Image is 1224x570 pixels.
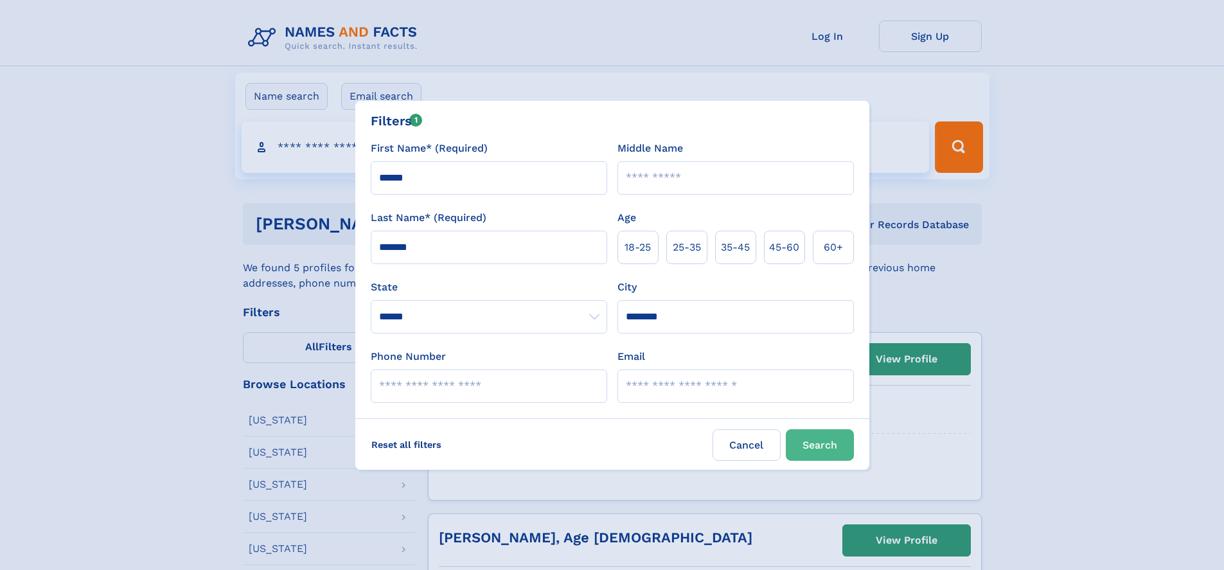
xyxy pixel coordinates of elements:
label: Phone Number [371,349,446,364]
label: City [617,280,637,295]
label: Email [617,349,645,364]
label: First Name* (Required) [371,141,488,156]
span: 25‑35 [673,240,701,255]
span: 18‑25 [625,240,651,255]
span: 35‑45 [721,240,750,255]
button: Search [786,429,854,461]
div: Filters [371,111,423,130]
label: State [371,280,607,295]
label: Cancel [713,429,781,461]
label: Last Name* (Required) [371,210,486,226]
span: 60+ [824,240,843,255]
label: Reset all filters [363,429,450,460]
label: Middle Name [617,141,683,156]
span: 45‑60 [769,240,799,255]
label: Age [617,210,636,226]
